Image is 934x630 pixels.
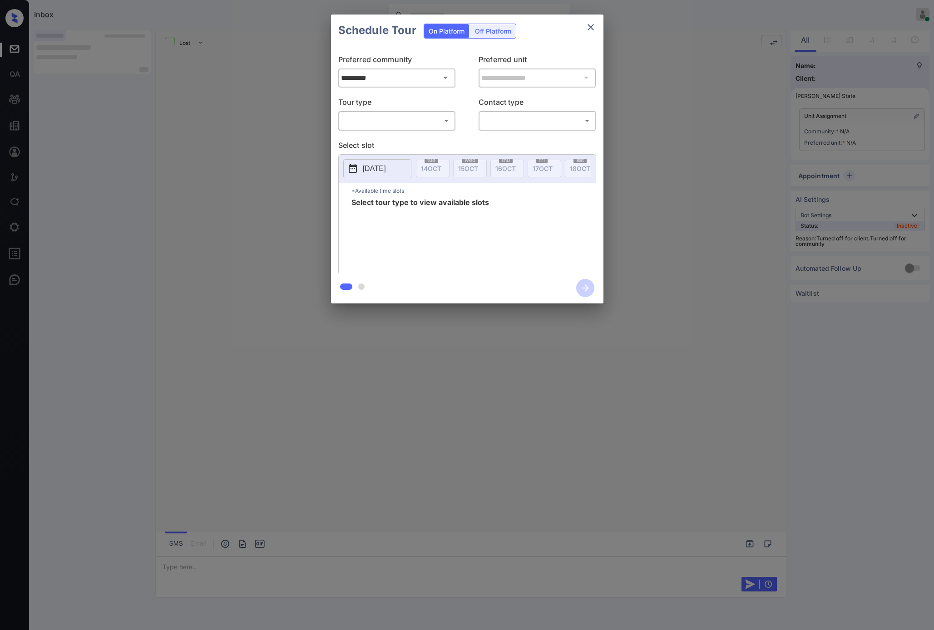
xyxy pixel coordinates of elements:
[351,182,596,198] p: *Available time slots
[439,71,452,84] button: Open
[582,18,600,36] button: close
[479,54,596,68] p: Preferred unit
[424,24,469,38] div: On Platform
[479,96,596,111] p: Contact type
[351,198,489,271] span: Select tour type to view available slots
[470,24,516,38] div: Off Platform
[343,159,411,178] button: [DATE]
[338,139,596,154] p: Select slot
[338,54,456,68] p: Preferred community
[338,96,456,111] p: Tour type
[363,163,386,174] p: [DATE]
[331,15,424,46] h2: Schedule Tour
